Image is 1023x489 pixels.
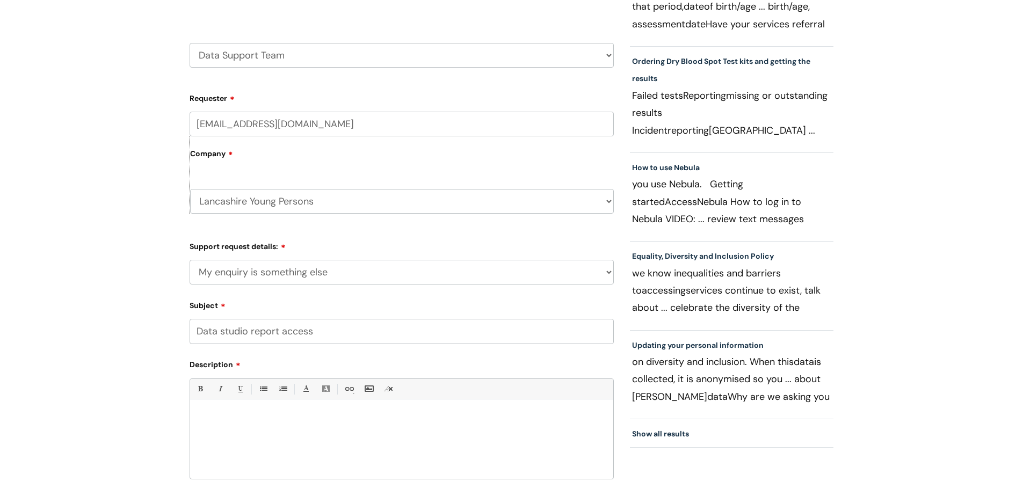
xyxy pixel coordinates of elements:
p: we know inequalities and barriers to services continue to exist, talk about ... celebrate the div... [632,265,832,316]
a: Insert Image... [362,382,375,396]
a: Show all results [632,429,689,439]
a: How to use Nebula [632,163,700,172]
span: Access [665,195,697,208]
span: data [707,390,728,403]
a: Back Color [319,382,332,396]
label: Support request details: [190,238,614,251]
a: Italic (Ctrl-I) [213,382,227,396]
label: Company [190,145,614,170]
a: • Unordered List (Ctrl-Shift-7) [256,382,270,396]
a: 1. Ordered List (Ctrl-Shift-8) [276,382,289,396]
span: date [685,18,706,31]
label: Subject [190,297,614,310]
a: Updating your personal information [632,340,764,350]
a: Equality, Diversity and Inclusion Policy [632,251,774,261]
span: accessing [642,284,686,297]
p: you use Nebula. Getting started Nebula How to log in to Nebula VIDEO: ... review text messages th... [632,176,832,227]
label: Description [190,356,614,369]
a: Bold (Ctrl-B) [193,382,207,396]
span: data [794,355,814,368]
p: on diversity and inclusion. When this is collected, it is anonymised so you ... about [PERSON_NAM... [632,353,832,405]
a: Remove formatting (Ctrl-\) [382,382,395,396]
input: Email [190,112,614,136]
label: Requester [190,90,614,103]
a: Font Color [299,382,313,396]
p: Failed tests missing or outstanding results Incident [GEOGRAPHIC_DATA] ... portal. Set up an eLab... [632,87,832,138]
span: reporting [668,124,709,137]
span: Reporting [683,89,726,102]
a: Link [342,382,355,396]
a: Underline(Ctrl-U) [233,382,246,396]
a: Ordering Dry Blood Spot Test kits and getting the results [632,56,810,83]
